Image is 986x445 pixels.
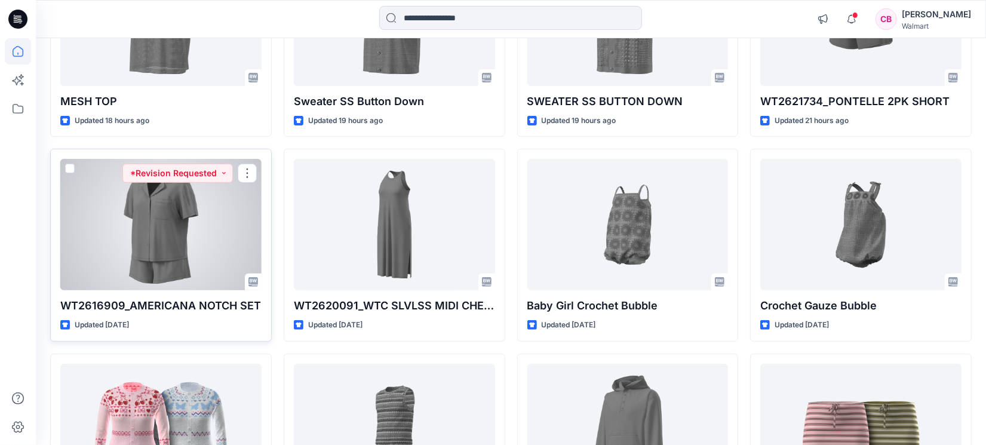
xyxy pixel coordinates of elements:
[775,319,829,332] p: Updated [DATE]
[527,93,729,110] p: SWEATER SS BUTTON DOWN
[760,297,962,314] p: Crochet Gauze Bubble
[760,93,962,110] p: WT2621734_PONTELLE 2PK SHORT
[542,319,596,332] p: Updated [DATE]
[75,115,149,127] p: Updated 18 hours ago
[902,22,971,30] div: Walmart
[60,93,262,110] p: MESH TOP
[294,159,495,290] a: WT2620091_WTC SLVLSS MIDI CHERMISE
[294,297,495,314] p: WT2620091_WTC SLVLSS MIDI CHERMISE
[308,115,383,127] p: Updated 19 hours ago
[902,7,971,22] div: [PERSON_NAME]
[527,159,729,290] a: Baby Girl Crochet Bubble
[60,297,262,314] p: WT2616909_AMERICANA NOTCH SET
[760,159,962,290] a: Crochet Gauze Bubble
[876,8,897,30] div: CB
[775,115,849,127] p: Updated 21 hours ago
[75,319,129,332] p: Updated [DATE]
[527,297,729,314] p: Baby Girl Crochet Bubble
[308,319,363,332] p: Updated [DATE]
[542,115,616,127] p: Updated 19 hours ago
[294,93,495,110] p: Sweater SS Button Down
[60,159,262,290] a: WT2616909_AMERICANA NOTCH SET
